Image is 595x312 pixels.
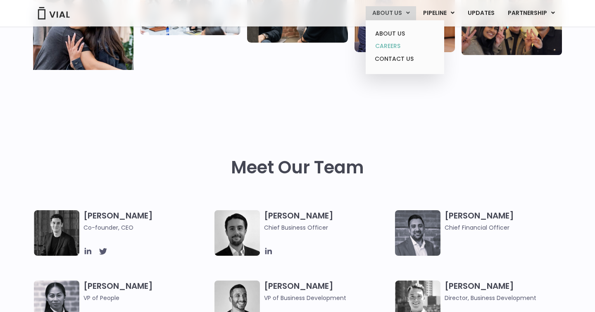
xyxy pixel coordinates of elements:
[445,210,571,232] h3: [PERSON_NAME]
[369,40,441,53] a: CAREERS
[445,223,571,232] span: Chief Financial Officer
[264,210,391,232] h3: [PERSON_NAME]
[461,6,501,20] a: UPDATES
[264,293,391,302] span: VP of Business Development
[37,7,70,19] img: Vial Logo
[369,53,441,66] a: CONTACT US
[445,293,571,302] span: Director, Business Development
[83,210,210,232] h3: [PERSON_NAME]
[214,210,260,256] img: A black and white photo of a man in a suit holding a vial.
[34,210,79,256] img: A black and white photo of a man in a suit attending a Summit.
[369,27,441,40] a: ABOUT US
[231,158,364,178] h2: Meet Our Team
[83,223,210,232] span: Co-founder, CEO
[416,6,461,20] a: PIPELINEMenu Toggle
[264,281,391,302] h3: [PERSON_NAME]
[366,6,416,20] a: ABOUT USMenu Toggle
[395,210,440,256] img: Headshot of smiling man named Samir
[264,223,391,232] span: Chief Business Officer
[83,293,210,302] span: VP of People
[501,6,562,20] a: PARTNERSHIPMenu Toggle
[445,281,571,302] h3: [PERSON_NAME]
